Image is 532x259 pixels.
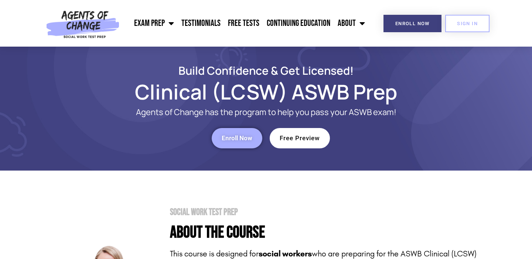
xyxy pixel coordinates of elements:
h2: Social Work Test Prep [170,208,477,217]
span: Enroll Now [222,135,252,141]
a: Continuing Education [263,14,334,33]
a: Enroll Now [212,128,262,148]
strong: social workers [259,249,312,259]
h2: Build Confidence & Get Licensed! [55,65,477,76]
span: Free Preview [280,135,320,141]
span: Enroll Now [395,21,430,26]
a: Free Preview [270,128,330,148]
a: Exam Prep [130,14,178,33]
a: Free Tests [224,14,263,33]
a: SIGN IN [445,15,490,32]
h1: Clinical (LCSW) ASWB Prep [55,83,477,100]
h4: About the Course [170,224,477,241]
a: Enroll Now [383,15,441,32]
a: About [334,14,369,33]
a: Testimonials [178,14,224,33]
span: SIGN IN [457,21,478,26]
nav: Menu [123,14,369,33]
p: Agents of Change has the program to help you pass your ASWB exam! [85,108,447,117]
